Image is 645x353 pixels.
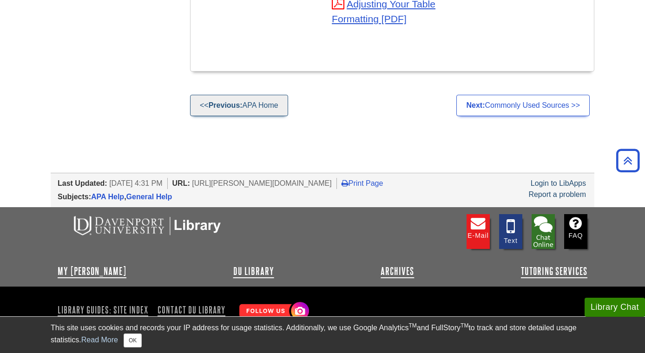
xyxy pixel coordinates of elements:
a: Contact DU Library [154,302,229,318]
span: [DATE] 4:31 PM [109,179,162,187]
span: [URL][PERSON_NAME][DOMAIN_NAME] [192,179,332,187]
img: DU Libraries [58,214,234,236]
a: My [PERSON_NAME] [58,266,126,277]
a: Back to Top [613,154,643,167]
sup: TM [408,322,416,329]
img: Follow Us! Instagram [235,298,311,325]
span: Subjects: [58,193,91,201]
a: FAQ [564,214,587,249]
a: DU Library [233,266,274,277]
span: URL: [172,179,190,187]
strong: Previous: [209,101,243,109]
a: Tutoring Services [521,266,587,277]
a: General Help [126,193,172,201]
sup: TM [461,322,468,329]
a: Archives [381,266,414,277]
a: Library Guides: Site Index [58,302,152,318]
a: Login to LibApps [531,179,586,187]
a: E-mail [467,214,490,249]
span: , [91,193,172,201]
button: Close [124,333,142,347]
a: Report a problem [528,190,586,198]
a: <<Previous:APA Home [190,95,288,116]
li: Chat with Library [532,214,555,249]
a: APA Help [91,193,124,201]
span: Last Updated: [58,179,107,187]
a: Print Page [342,179,383,187]
a: Text [499,214,522,249]
img: Library Chat [532,214,555,249]
a: Next:Commonly Used Sources >> [456,95,590,116]
i: Print Page [342,179,349,187]
div: This site uses cookies and records your IP address for usage statistics. Additionally, we use Goo... [51,322,594,347]
button: Library Chat [585,298,645,317]
a: Read More [81,336,118,344]
strong: Next: [466,101,485,109]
